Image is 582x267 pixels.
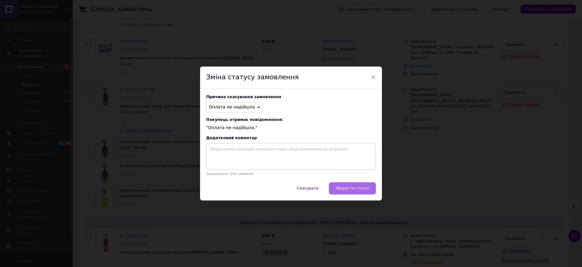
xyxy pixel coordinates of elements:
[329,182,376,194] button: Зберегти статус
[206,117,376,122] span: Покупець отримає повідомлення:
[335,186,370,190] span: Зберегти статус
[206,135,376,140] div: Додатковий коментар
[200,67,382,88] div: Зміна статусу замовлення
[297,186,318,190] span: Скасувати
[206,172,376,176] p: Залишилось: 250 символів
[290,182,325,194] button: Скасувати
[370,72,376,82] span: ×
[209,104,255,109] span: Оплата не надійшла
[206,94,376,99] div: Причина скасування замовлення
[206,117,376,131] div: "Оплата не надійшла."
